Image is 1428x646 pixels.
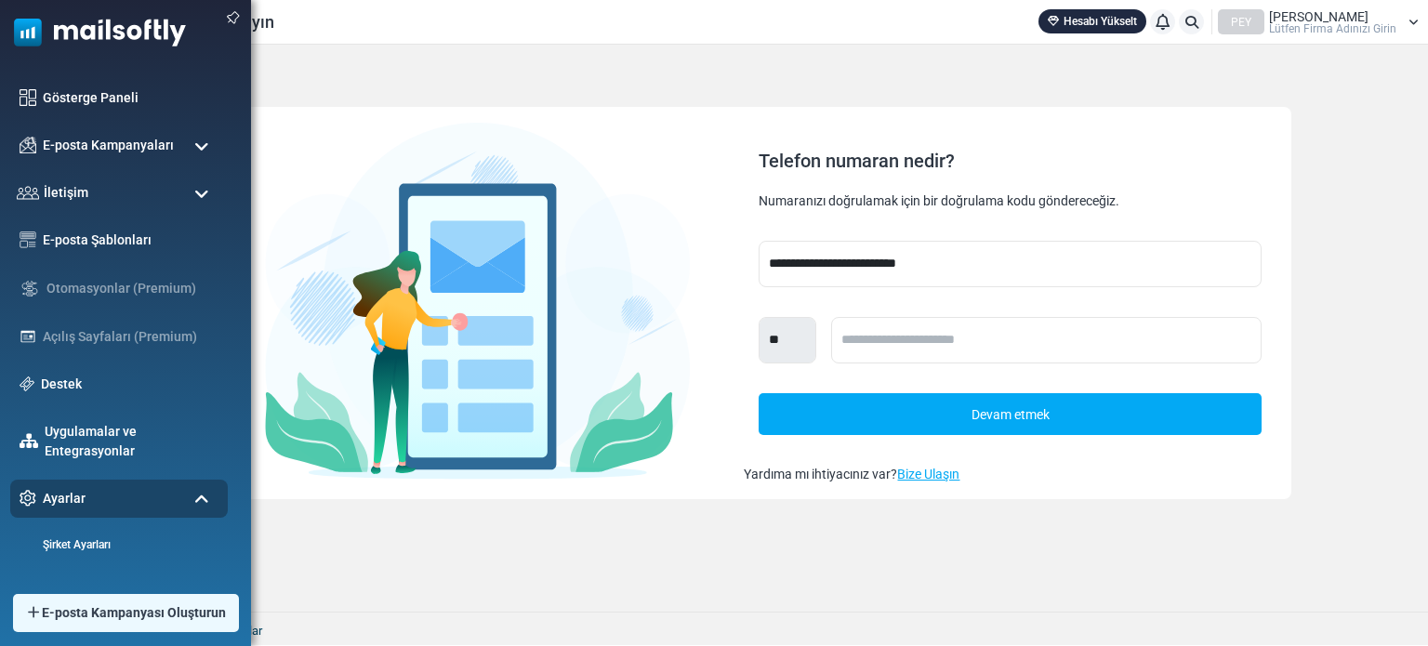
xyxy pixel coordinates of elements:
img: email-templates-icon.svg [20,231,36,248]
font: Uygulamalar ve Entegrasyonlar [45,424,137,458]
a: Profil ve [PERSON_NAME] [10,569,223,586]
font: Hesabı Yükselt [1064,15,1137,28]
a: Hesabı Yükselt [1038,9,1146,33]
a: PEY [PERSON_NAME] Lütfen Firma Adınızı Girin [1218,9,1419,34]
font: Numaranızı doğrulamak için bir doğrulama kodu göndereceğiz. [759,193,1119,208]
a: Gösterge Paneli [43,88,218,108]
a: Uygulamalar ve Entegrasyonlar [45,422,218,461]
a: Destek [41,375,218,394]
img: settings-icon.svg [20,490,36,507]
font: İletişim [44,185,88,200]
a: Şirket Ayarları [10,536,223,553]
font: E-posta Kampanyası Oluşturun [42,605,226,620]
font: Gösterge Paneli [43,90,139,105]
font: [PERSON_NAME] [1269,9,1368,24]
font: Lütfen Firma Adınızı Girin [1269,22,1396,35]
a: Bize Ulaşın [897,467,959,481]
img: contacts-icon.svg [17,186,39,199]
font: Devam etmek [972,407,1050,422]
font: Telefon numaran nedir? [759,150,955,172]
img: workflow.svg [20,278,40,299]
img: support-icon.svg [20,376,34,391]
font: Profil ve [PERSON_NAME] [43,571,173,584]
img: landing_pages.svg [20,328,36,345]
font: E-posta Şablonları [43,232,152,247]
img: dashboard-icon.svg [20,89,36,106]
img: campaigns-icon.png [20,137,36,153]
font: Şirket Ayarları [43,538,111,551]
font: Ayarlar [43,491,86,506]
font: Destek [41,376,82,391]
font: Yardıma mı ihtiyacınız var? [744,467,897,481]
font: E-posta Kampanyaları [43,138,174,152]
font: PEY [1231,16,1251,29]
a: E-posta Şablonları [43,231,218,250]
